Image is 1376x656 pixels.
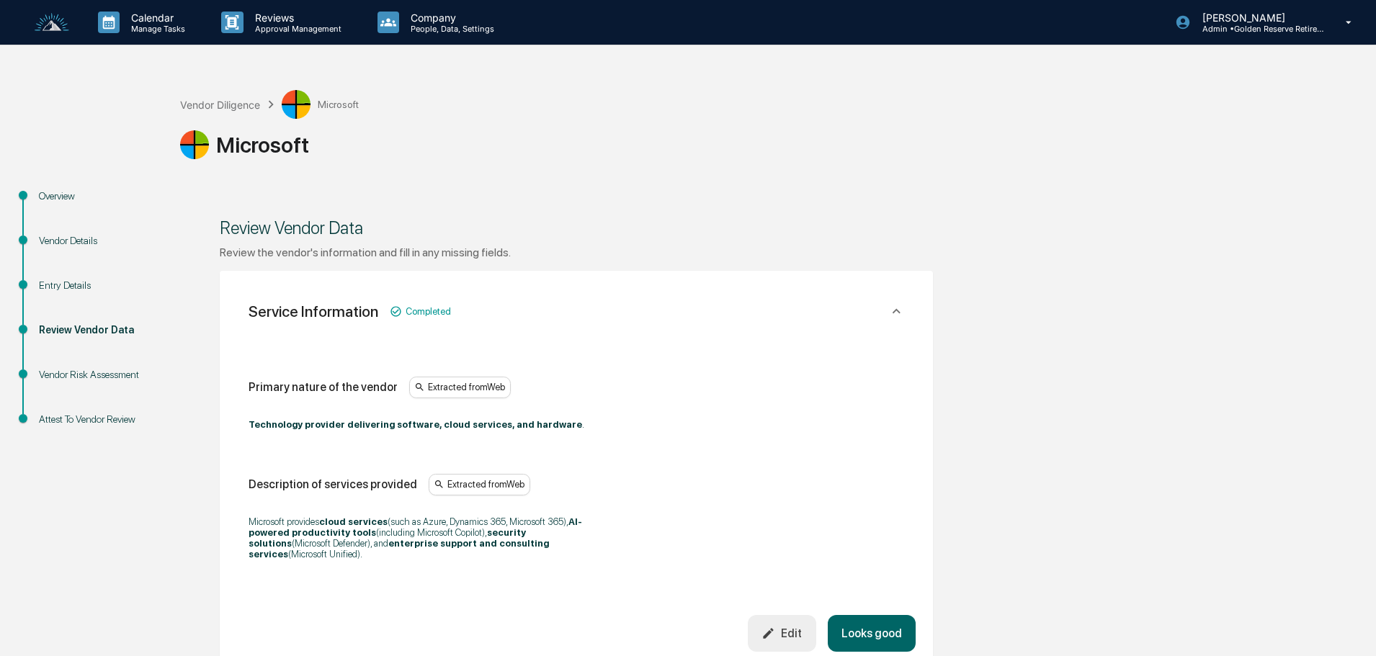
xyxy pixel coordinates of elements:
p: Company [399,12,501,24]
div: Vendor Details [39,233,157,248]
img: Vendor Logo [282,90,311,119]
div: Microsoft [180,130,1369,159]
div: Extracted from Web [409,377,511,398]
img: Vendor Logo [180,130,209,159]
button: Edit [748,615,816,652]
p: Reviews [244,12,349,24]
span: Completed [406,306,451,317]
div: Attest To Vendor Review [39,412,157,427]
strong: Technology provider delivering software, cloud services, and hardware [249,419,582,430]
p: Manage Tasks [120,24,192,34]
p: Calendar [120,12,192,24]
div: Vendor Risk Assessment [39,367,157,382]
iframe: Open customer support [1330,608,1369,647]
p: . [249,419,609,430]
div: Extracted from Web [429,474,530,495]
div: Vendor Diligence [180,99,260,111]
p: People, Data, Settings [399,24,501,34]
img: logo [35,13,69,32]
button: Looks good [828,615,916,652]
div: Primary nature of the vendor [249,380,398,394]
div: Review the vendor's information and fill in any missing fields. [220,246,933,259]
p: Microsoft provides (such as Azure, Dynamics 365, Microsoft 365), (including Microsoft Copilot), (... [249,516,609,560]
p: [PERSON_NAME] [1191,12,1325,24]
div: Review Vendor Data [220,217,933,238]
p: Approval Management [244,24,349,34]
div: Description of services provided [249,477,417,491]
strong: cloud services [319,516,388,527]
strong: enterprise support and consulting services [249,538,549,560]
div: Review Vendor Data [39,323,157,338]
div: Edit [761,626,802,640]
p: Admin • Golden Reserve Retirement [1191,24,1325,34]
div: Overview [39,189,157,204]
div: Entry Details [39,278,157,293]
strong: AI-powered productivity tools [249,516,582,538]
div: Service InformationCompleted [237,288,916,335]
div: Service InformationCompleted [237,335,916,652]
div: Microsoft [282,90,359,119]
div: Service Information [249,302,378,320]
strong: security solutions [249,527,526,549]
